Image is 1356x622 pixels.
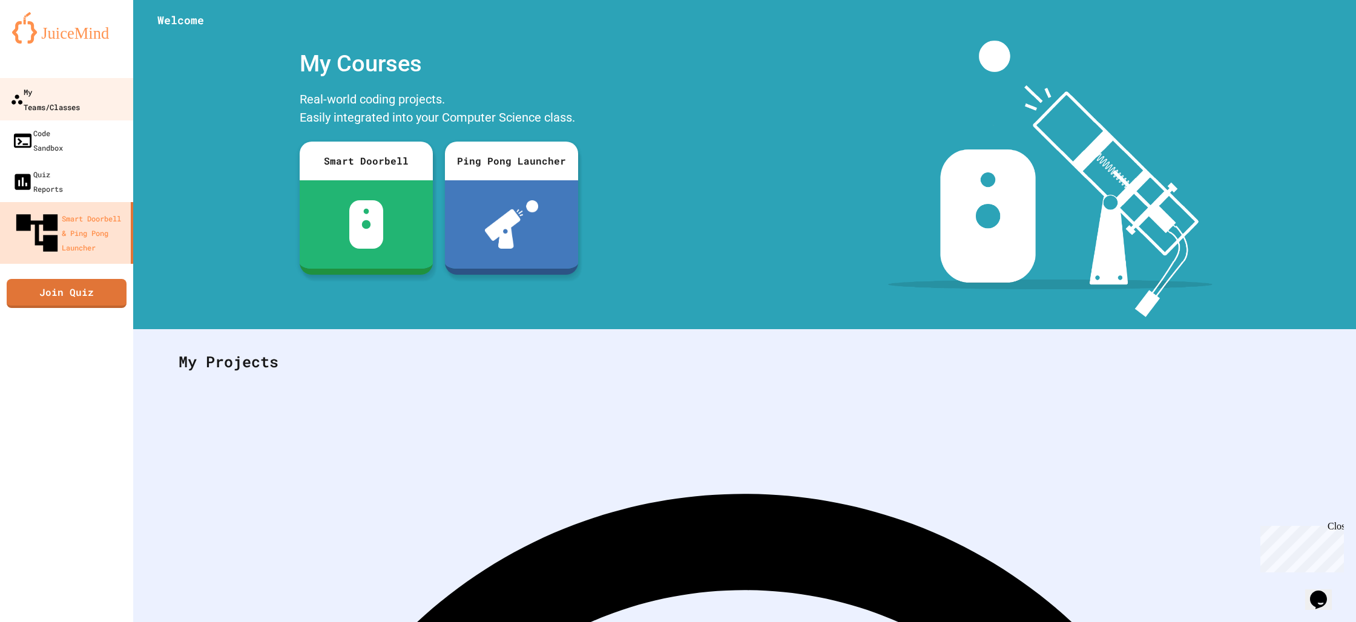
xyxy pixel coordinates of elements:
div: My Courses [294,41,584,87]
iframe: chat widget [1256,521,1344,572]
div: Quiz Reports [12,167,63,196]
img: logo-orange.svg [12,12,121,44]
iframe: chat widget [1305,574,1344,610]
img: ppl-with-ball.png [485,200,539,249]
div: Ping Pong Launcher [445,142,578,180]
div: Real-world coding projects. Easily integrated into your Computer Science class. [294,87,584,133]
div: Smart Doorbell & Ping Pong Launcher [12,208,126,258]
div: Smart Doorbell [300,142,433,180]
div: Code Sandbox [12,126,63,155]
div: Chat with us now!Close [5,5,84,77]
div: My Projects [166,338,1323,385]
div: My Teams/Classes [10,84,80,114]
img: banner-image-my-projects.png [888,41,1213,317]
a: Join Quiz [7,279,127,308]
img: sdb-white.svg [349,200,384,249]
